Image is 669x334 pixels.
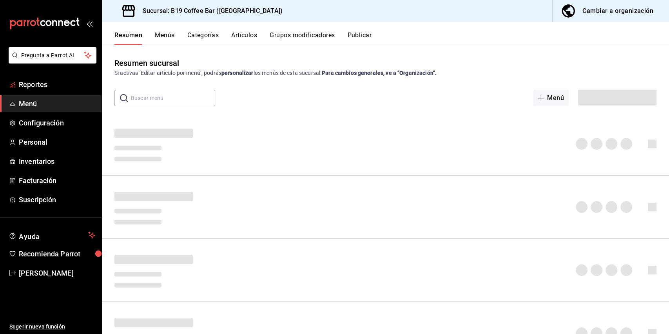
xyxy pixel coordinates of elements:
[9,323,95,331] span: Sugerir nueva función
[131,90,215,106] input: Buscar menú
[5,57,96,65] a: Pregunta a Parrot AI
[86,20,92,27] button: open_drawer_menu
[270,31,335,45] button: Grupos modificadores
[221,70,254,76] strong: personalizar
[19,175,95,186] span: Facturación
[114,69,656,77] div: Si activas ‘Editar artículo por menú’, podrás los menús de esta sucursal.
[19,98,95,109] span: Menú
[19,79,95,90] span: Reportes
[19,137,95,147] span: Personal
[187,31,219,45] button: Categorías
[114,31,142,45] button: Resumen
[19,118,95,128] span: Configuración
[19,231,85,240] span: Ayuda
[533,90,569,106] button: Menú
[347,31,372,45] button: Publicar
[582,5,653,16] div: Cambiar a organización
[19,249,95,259] span: Recomienda Parrot
[322,70,437,76] strong: Para cambios generales, ve a “Organización”.
[114,57,179,69] div: Resumen sucursal
[114,31,669,45] div: navigation tabs
[19,268,95,278] span: [PERSON_NAME]
[19,156,95,167] span: Inventarios
[136,6,283,16] h3: Sucursal: B19 Coffee Bar ([GEOGRAPHIC_DATA])
[155,31,174,45] button: Menús
[231,31,257,45] button: Artículos
[19,194,95,205] span: Suscripción
[21,51,84,60] span: Pregunta a Parrot AI
[9,47,96,64] button: Pregunta a Parrot AI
